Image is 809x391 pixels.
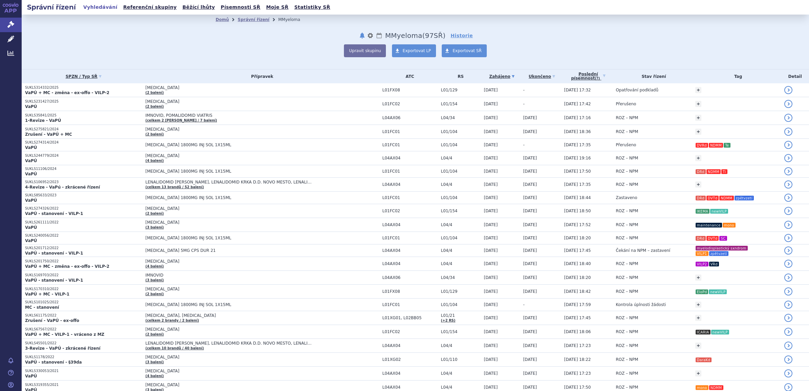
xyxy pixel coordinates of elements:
i: newVILP [709,289,727,294]
p: SUKLS106952/2023 [25,180,142,184]
span: Zastaveno [616,195,637,200]
a: SPZN / Typ SŘ [25,72,142,81]
strong: VaPÚ + MC - VILP-1 [25,292,69,297]
a: detail [784,100,792,108]
a: + [695,101,701,107]
span: [DATE] [484,209,498,213]
span: ROZ – NPM [616,329,638,334]
i: VRd [709,262,719,266]
span: [DATE] 18:42 [564,289,591,294]
th: RS [438,69,481,83]
a: (4 balení) [146,374,164,378]
span: [DATE] [523,129,537,134]
strong: VaPÚ [25,145,37,150]
span: Kontrola úplnosti žádosti [616,302,666,307]
span: ROZ – NPM [616,182,638,187]
span: L01FC01 [382,143,438,147]
span: [DATE] 17:42 [564,102,591,106]
span: [MEDICAL_DATA] 1800MG INJ SOL 1X15ML [146,143,315,147]
span: ROZ – NPM [616,209,638,213]
p: SUKLS231427/2025 [25,99,142,104]
span: [DATE] [484,275,498,280]
i: newVILP [710,209,728,214]
span: [DATE] 18:20 [564,236,591,240]
a: detail [784,234,792,242]
strong: VaPÚ + MC - VILP-1 - vráceno z MZ [25,332,104,337]
span: [DATE] [523,357,537,362]
i: VILP2 [696,262,708,266]
strong: VaPÚ [25,198,37,203]
i: ICARIA [696,330,710,334]
a: (2 balení) [146,132,164,136]
span: [DATE] 18:36 [564,129,591,134]
a: Písemnosti SŘ [219,3,262,12]
a: detail [784,128,792,136]
span: L04AX06 [382,115,438,120]
span: Čekání na NPM – zastavení [616,248,670,253]
strong: VaPÚ [25,158,37,163]
a: + [695,370,701,376]
a: detail [784,287,792,296]
span: [MEDICAL_DATA] [146,369,315,373]
span: ROZ – NPM [616,222,638,227]
a: Vyhledávání [81,3,119,12]
a: + [695,87,701,93]
span: ROZ – NPM [616,115,638,120]
span: [MEDICAL_DATA] [146,99,315,104]
i: DVRd [696,143,708,148]
a: detail [784,274,792,282]
strong: 4-Revize - VaPú - zkrácené řízení [25,185,100,190]
a: Poslednípísemnost(?) [564,69,613,83]
strong: Zrušení - VaPÚ + MC [25,132,72,137]
span: [DATE] 18:50 [564,209,591,213]
span: [DATE] 18:06 [564,329,591,334]
strong: VaPÚ - stanovení - VILP-1 [25,278,83,283]
button: nastavení [367,31,374,40]
p: SUKLS45501/2022 [25,341,142,346]
span: [DATE] 18:40 [564,261,591,266]
span: L01/129 [441,289,481,294]
span: L01FC01 [382,129,438,134]
a: detail [784,141,792,149]
a: detail [784,207,792,215]
p: SUKLS201750/2022 [25,259,142,264]
p: SUKLS169703/2022 [25,273,142,278]
button: Upravit skupinu [344,44,386,57]
a: Domů [216,17,229,22]
strong: VaPÚ - stanovení - §39da [25,360,82,365]
span: L01/110 [441,357,481,362]
span: [DATE] [523,195,537,200]
span: [DATE] [523,275,537,280]
span: Přerušeno [616,102,636,106]
span: [MEDICAL_DATA] 1800MG INJ SOL 1X15ML [146,302,315,307]
span: ROZ – NPM [616,129,638,134]
span: LENALIDOMID [PERSON_NAME], LENALIDOMID KRKA D.D. NOVO MESTO, LENALIDOMID SANDOZ… [146,180,315,184]
span: [MEDICAL_DATA] [146,85,315,90]
p: SUKLS101025/2022 [25,300,142,305]
a: detail [784,194,792,202]
i: NDMM [709,143,723,148]
span: L04/4 [441,248,481,253]
a: detail [784,180,792,189]
span: [DATE] 18:22 [564,357,591,362]
span: IMNOVID, POMALIDOMID VIATRIS [146,113,315,118]
span: [DATE] [484,343,498,348]
span: [DATE] [484,236,498,240]
span: [DATE] [484,129,498,134]
span: ROZ – NPM [616,289,638,294]
i: EloPd [696,289,708,294]
span: L04AX04 [382,261,438,266]
span: [DATE] [484,248,498,253]
span: Opatřování podkladů [616,88,658,92]
span: [DATE] 17:23 [564,343,591,348]
strong: VaPÚ [25,238,37,243]
a: detail [784,260,792,268]
span: Exportovat SŘ [453,48,482,53]
strong: VaPÚ [25,225,37,230]
span: [MEDICAL_DATA] [146,327,315,332]
span: [DATE] [523,115,537,120]
span: L04/4 [441,261,481,266]
li: MMyeloma [278,15,309,25]
strong: 1-Revize - VaPÚ [25,118,61,123]
span: [MEDICAL_DATA] [146,127,315,132]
